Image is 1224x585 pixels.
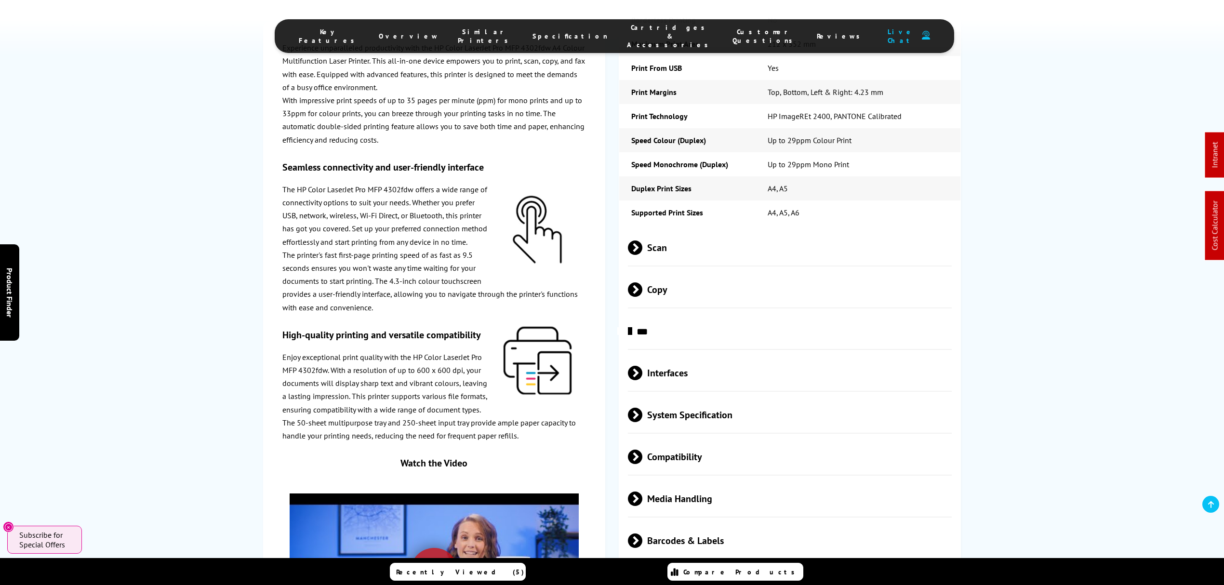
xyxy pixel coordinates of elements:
td: Speed Colour (Duplex) [619,128,756,152]
p: Experience unparalleled productivity with the HP Color LaserJet Pro MFP 4302fdw A4 Colour Multifu... [282,41,585,94]
span: Recently Viewed (5) [396,568,524,576]
span: Interfaces [628,355,952,391]
a: Intranet [1210,142,1220,168]
td: Up to 29ppm Colour Print [756,128,960,152]
p: With impressive print speeds of up to 35 pages per minute (ppm) for mono prints and up to 33ppm f... [282,94,585,146]
span: Barcodes & Labels [628,522,952,558]
span: Copy [628,271,952,307]
p: The HP Color LaserJet Pro MFP 4302fdw offers a wide range of connectivity options to suit your ne... [282,183,585,249]
td: Up to 29ppm Mono Print [756,152,960,176]
a: Recently Viewed (5) [390,563,526,581]
h3: Seamless connectivity and user-friendly interface [282,161,585,173]
td: HP ImageREt 2400, PANTONE Calibrated [756,104,960,128]
p: Enjoy exceptional print quality with the HP Color LaserJet Pro MFP 4302fdw. With a resolution of ... [282,351,585,416]
td: Print From USB [619,56,756,80]
span: Reviews [817,32,865,40]
span: Specification [532,32,608,40]
img: hp-new-colour-print-icon-160.png [501,324,574,397]
span: Customer Questions [732,27,798,45]
td: Speed Monochrome (Duplex) [619,152,756,176]
td: Supported Print Sizes [619,200,756,225]
div: Watch the Video [290,457,579,469]
span: Product Finder [5,268,14,318]
span: Live Chat [884,27,917,45]
a: Compare Products [667,563,803,581]
td: Print Technology [619,104,756,128]
td: A4, A5 [756,176,960,200]
h3: High-quality printing and versatile compatibility [282,329,585,341]
span: Key Features [299,27,359,45]
span: Compatibility [628,439,952,475]
td: A4, A5, A6 [756,200,960,225]
a: Cost Calculator [1210,201,1220,251]
span: Cartridges & Accessories [627,23,713,49]
img: hp-new-touch-screen-icon-160.png [501,193,574,266]
button: Close [3,521,14,532]
span: System Specification [628,397,952,433]
img: user-headset-duotone.svg [922,31,930,40]
span: Scan [628,229,952,266]
span: Overview [379,32,439,40]
p: The 50-sheet multipurpose tray and 250-sheet input tray provide ample paper capacity to handle yo... [282,416,585,442]
span: Media Handling [628,480,952,517]
span: Similar Printers [458,27,513,45]
td: Top, Bottom, Left & Right: 4.23 mm [756,80,960,104]
span: Compare Products [683,568,800,576]
span: Subscribe for Special Offers [19,530,72,549]
td: Duplex Print Sizes [619,176,756,200]
td: Yes [756,56,960,80]
p: The printer's fast first-page printing speed of as fast as 9.5 seconds ensures you won't waste an... [282,249,585,314]
td: Print Margins [619,80,756,104]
